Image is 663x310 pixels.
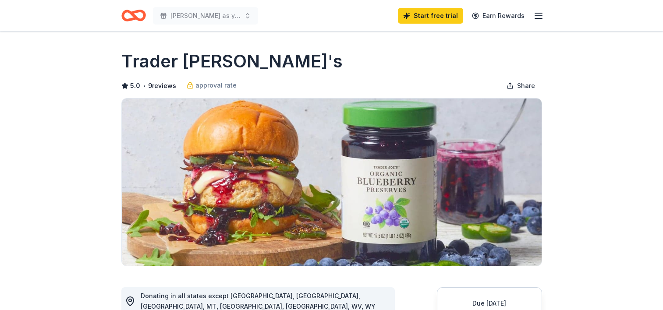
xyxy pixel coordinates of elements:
a: Home [121,5,146,26]
button: Share [500,77,542,95]
a: approval rate [187,80,237,91]
img: Image for Trader Joe's [122,99,542,266]
span: 5.0 [130,81,140,91]
a: Earn Rewards [467,8,530,24]
div: Due [DATE] [448,298,531,309]
span: approval rate [195,80,237,91]
a: Start free trial [398,8,463,24]
h1: Trader [PERSON_NAME]'s [121,49,343,74]
button: 9reviews [148,81,176,91]
span: • [142,82,145,89]
span: [PERSON_NAME] as you learn golf and racquet sport tournament [170,11,241,21]
span: Share [517,81,535,91]
span: Donating in all states except [GEOGRAPHIC_DATA], [GEOGRAPHIC_DATA], [GEOGRAPHIC_DATA], MT, [GEOGR... [141,292,376,310]
button: [PERSON_NAME] as you learn golf and racquet sport tournament [153,7,258,25]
